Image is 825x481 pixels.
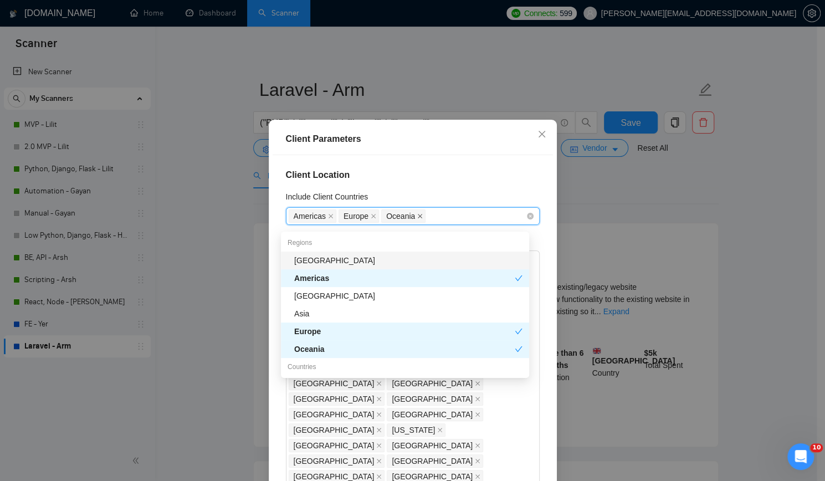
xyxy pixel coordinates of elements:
span: close [376,412,382,417]
span: Nepal [289,423,385,437]
span: Europe [339,209,379,223]
span: Vietnam [387,377,483,390]
span: Oceania [381,209,426,223]
span: check [515,328,522,335]
span: close [475,412,480,417]
span: close-circle [527,213,534,219]
span: close [475,396,480,402]
span: Sri Lanka [387,392,483,406]
span: close [376,396,382,402]
span: Kenya [289,377,385,390]
div: Oceania [294,343,515,355]
span: [GEOGRAPHIC_DATA] [294,377,375,390]
span: [GEOGRAPHIC_DATA] [294,408,375,421]
div: Client Parameters [286,132,540,146]
span: Moldova [289,454,385,468]
span: close [376,427,382,433]
div: Americas [281,269,529,287]
span: Palestinian Territories [387,454,483,468]
div: [GEOGRAPHIC_DATA] [294,254,522,267]
span: [US_STATE] [392,424,435,436]
div: Africa [281,252,529,269]
span: close [417,213,423,219]
div: Asia [294,308,522,320]
div: Countries [281,358,529,376]
iframe: Intercom live chat [787,443,814,470]
span: Americas [294,210,326,222]
h5: Include Client Countries [286,191,368,203]
span: close [376,443,382,448]
div: Oceania [281,340,529,358]
span: close [376,458,382,464]
span: [GEOGRAPHIC_DATA] [294,393,375,405]
button: Close [527,120,557,150]
span: close [475,474,480,479]
div: Europe [281,323,529,340]
span: close [376,381,382,386]
div: Regions [281,234,529,252]
span: [GEOGRAPHIC_DATA] [392,408,473,421]
span: close [376,474,382,479]
div: Americas [294,272,515,284]
h4: Client Location [286,168,540,182]
span: [GEOGRAPHIC_DATA] [392,377,473,390]
span: Armenia [289,439,385,452]
span: Americas [289,209,336,223]
span: close [328,213,334,219]
span: 10 [810,443,823,452]
span: Morocco [289,392,385,406]
span: close [475,381,480,386]
span: close [437,427,443,433]
span: close [537,130,546,139]
span: [GEOGRAPHIC_DATA] [294,455,375,467]
span: [GEOGRAPHIC_DATA] [392,393,473,405]
span: Belarus [289,408,385,421]
span: Albania [387,408,483,421]
div: Asia [281,305,529,323]
span: [GEOGRAPHIC_DATA] [294,439,375,452]
div: Europe [294,325,515,337]
span: close [475,443,480,448]
span: [GEOGRAPHIC_DATA] [294,424,375,436]
span: Georgia [387,423,445,437]
span: check [515,345,522,353]
span: Algeria [387,439,483,452]
span: close [475,458,480,464]
span: [GEOGRAPHIC_DATA] [392,439,473,452]
span: [GEOGRAPHIC_DATA] [392,455,473,467]
span: close [371,213,376,219]
span: check [515,274,522,282]
div: [GEOGRAPHIC_DATA] [294,290,522,302]
div: Antarctica [281,287,529,305]
span: Europe [344,210,368,222]
span: Oceania [386,210,415,222]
